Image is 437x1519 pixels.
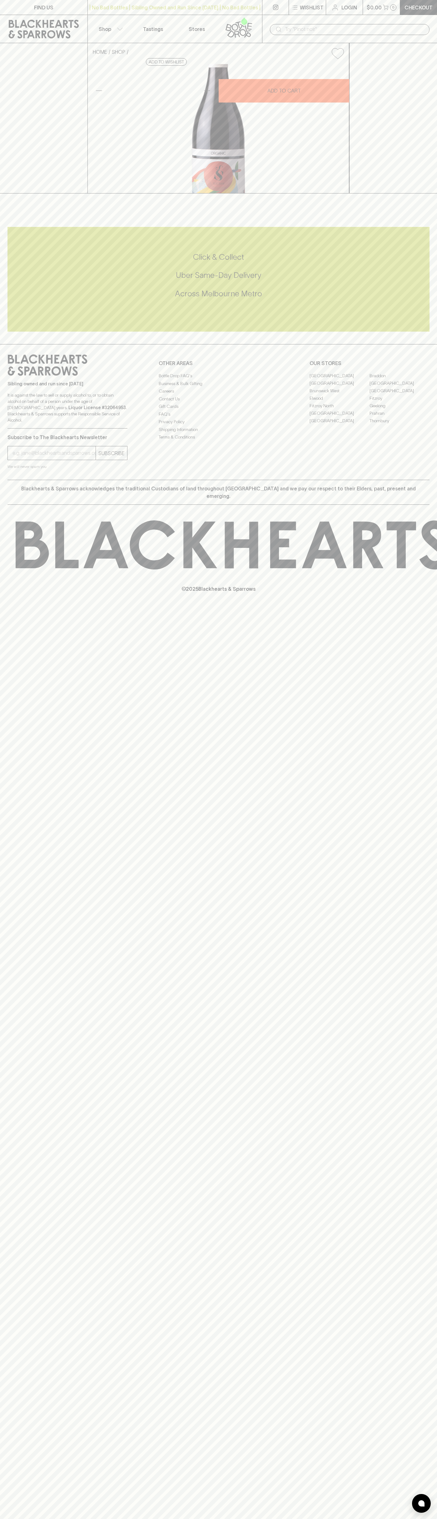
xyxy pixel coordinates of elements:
[12,448,96,458] input: e.g. jane@blackheartsandsparrows.com.au
[159,372,279,380] a: Bottle Drop FAQ's
[392,6,395,9] p: 0
[34,4,53,11] p: FIND US
[219,79,349,103] button: ADD TO CART
[98,449,125,457] p: SUBSCRIBE
[175,15,219,43] a: Stores
[310,372,370,379] a: [GEOGRAPHIC_DATA]
[7,252,430,262] h5: Click & Collect
[159,410,279,418] a: FAQ's
[341,4,357,11] p: Login
[7,227,430,332] div: Call to action block
[88,64,349,193] img: 39003.png
[370,372,430,379] a: Braddon
[159,388,279,395] a: Careers
[146,58,187,66] button: Add to wishlist
[159,426,279,433] a: Shipping Information
[189,25,205,33] p: Stores
[12,485,425,500] p: Blackhearts & Sparrows acknowledges the traditional Custodians of land throughout [GEOGRAPHIC_DAT...
[93,49,107,55] a: HOME
[405,4,433,11] p: Checkout
[310,387,370,394] a: Brunswick West
[96,446,127,460] button: SUBSCRIBE
[159,403,279,410] a: Gift Cards
[310,379,370,387] a: [GEOGRAPHIC_DATA]
[310,402,370,409] a: Fitzroy North
[370,387,430,394] a: [GEOGRAPHIC_DATA]
[131,15,175,43] a: Tastings
[310,417,370,424] a: [GEOGRAPHIC_DATA]
[310,394,370,402] a: Elwood
[88,15,132,43] button: Shop
[310,359,430,367] p: OUR STORES
[68,405,126,410] strong: Liquor License #32064953
[7,392,127,423] p: It is against the law to sell or supply alcohol to, or to obtain alcohol on behalf of a person un...
[159,434,279,441] a: Terms & Conditions
[367,4,382,11] p: $0.00
[159,395,279,403] a: Contact Us
[370,417,430,424] a: Thornbury
[7,464,127,470] p: We will never spam you
[300,4,324,11] p: Wishlist
[329,46,346,62] button: Add to wishlist
[99,25,111,33] p: Shop
[370,409,430,417] a: Prahran
[7,434,127,441] p: Subscribe to The Blackhearts Newsletter
[370,402,430,409] a: Geelong
[143,25,163,33] p: Tastings
[159,380,279,387] a: Business & Bulk Gifting
[7,270,430,280] h5: Uber Same-Day Delivery
[285,24,425,34] input: Try "Pinot noir"
[7,288,430,299] h5: Across Melbourne Metro
[159,359,279,367] p: OTHER AREAS
[418,1500,425,1506] img: bubble-icon
[7,381,127,387] p: Sibling owned and run since [DATE]
[159,418,279,426] a: Privacy Policy
[370,379,430,387] a: [GEOGRAPHIC_DATA]
[112,49,125,55] a: SHOP
[310,409,370,417] a: [GEOGRAPHIC_DATA]
[370,394,430,402] a: Fitzroy
[267,87,301,94] p: ADD TO CART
